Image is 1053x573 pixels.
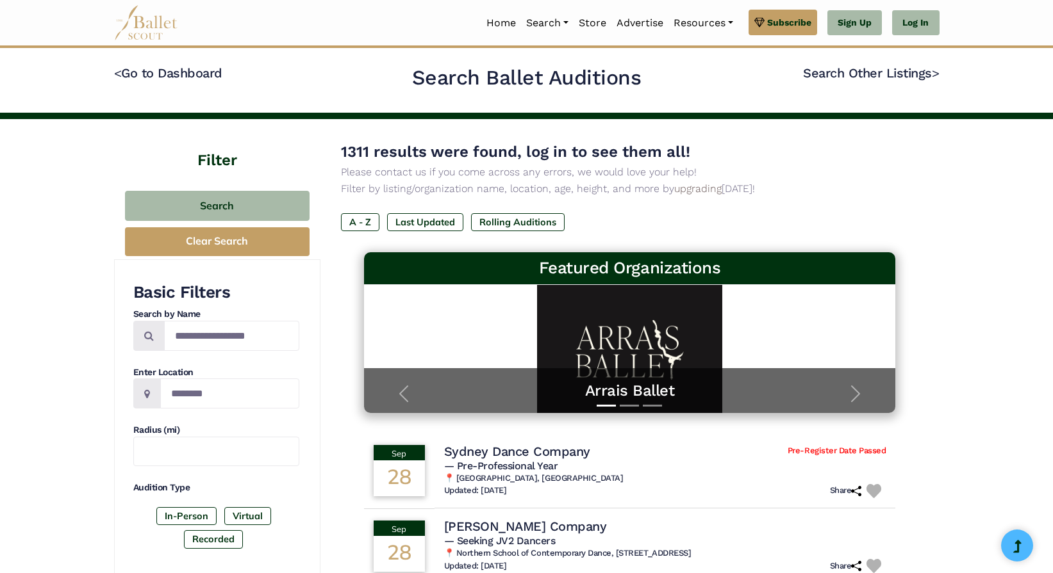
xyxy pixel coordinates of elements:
[341,164,919,181] p: Please contact us if you come across any errors, we would love your help!
[471,213,565,231] label: Rolling Auditions
[387,213,463,231] label: Last Updated
[133,481,299,494] h4: Audition Type
[444,473,886,484] h6: 📍 [GEOGRAPHIC_DATA], [GEOGRAPHIC_DATA]
[374,536,425,572] div: 28
[341,181,919,197] p: Filter by listing/organization name, location, age, height, and more by [DATE]!
[574,10,611,36] a: Store
[643,398,662,413] button: Slide 3
[164,321,299,351] input: Search by names...
[133,282,299,303] h3: Basic Filters
[674,182,722,195] a: upgrading
[444,548,886,559] h6: 📍 Northern School of Contemporary Dance, [STREET_ADDRESS]
[788,446,886,456] span: Pre-Register Date Passed
[444,535,556,547] span: — Seeking JV2 Dancers
[767,15,811,29] span: Subscribe
[133,424,299,437] h4: Radius (mi)
[114,65,222,81] a: <Go to Dashboard
[125,191,310,221] button: Search
[521,10,574,36] a: Search
[224,507,271,525] label: Virtual
[184,530,243,548] label: Recorded
[374,257,886,279] h3: Featured Organizations
[611,10,668,36] a: Advertise
[932,65,940,81] code: >
[754,15,765,29] img: gem.svg
[377,381,883,401] a: Arrais Ballet
[444,443,590,460] h4: Sydney Dance Company
[830,485,862,496] h6: Share
[156,507,217,525] label: In-Person
[444,518,607,535] h4: [PERSON_NAME] Company
[668,10,738,36] a: Resources
[892,10,939,36] a: Log In
[341,143,690,161] span: 1311 results were found, log in to see them all!
[160,378,299,408] input: Location
[481,10,521,36] a: Home
[374,445,425,460] div: Sep
[749,10,817,35] a: Subscribe
[412,65,642,92] h2: Search Ballet Auditions
[444,460,558,472] span: — Pre-Professional Year
[830,561,862,572] h6: Share
[620,398,639,413] button: Slide 2
[125,227,310,256] button: Clear Search
[114,119,320,172] h4: Filter
[444,485,507,496] h6: Updated: [DATE]
[114,65,122,81] code: <
[341,213,379,231] label: A - Z
[133,366,299,379] h4: Enter Location
[133,308,299,321] h4: Search by Name
[597,398,616,413] button: Slide 1
[374,521,425,536] div: Sep
[803,65,939,81] a: Search Other Listings>
[374,460,425,496] div: 28
[827,10,882,36] a: Sign Up
[444,561,507,572] h6: Updated: [DATE]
